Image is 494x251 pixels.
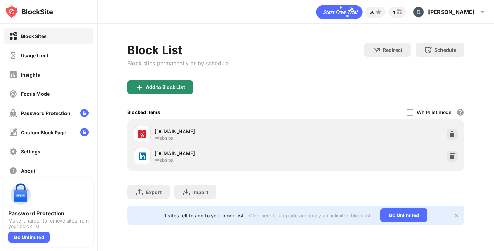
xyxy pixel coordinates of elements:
div: About [21,168,35,174]
div: Schedule [434,47,456,53]
img: lock-menu.svg [80,128,89,136]
img: favicons [138,130,146,138]
div: Focus Mode [21,91,50,97]
div: Password Protection [8,210,89,217]
div: Click here to upgrade and enjoy an unlimited block list. [249,213,372,218]
img: settings-off.svg [9,147,17,156]
img: insights-off.svg [9,70,17,79]
img: about-off.svg [9,167,17,175]
div: animation [316,5,363,19]
div: 50 [369,10,375,15]
img: push-password-protection.svg [8,182,33,207]
div: Redirect [383,47,402,53]
div: 4 [392,10,395,15]
img: block-on.svg [9,32,17,41]
div: Password Protection [21,110,70,116]
img: focus-off.svg [9,90,17,98]
div: Go Unlimited [8,232,50,243]
div: Go Unlimited [380,208,427,222]
img: reward-small.svg [395,8,403,16]
div: Block sites permanently or by schedule [127,60,229,67]
div: Usage Limit [21,53,48,58]
div: Import [192,189,208,195]
div: Blocked Items [127,109,160,115]
div: Website [155,157,173,163]
div: 1 sites left to add to your block list. [164,213,245,218]
img: points-small.svg [375,8,383,16]
div: Block List [127,43,229,57]
div: Block Sites [21,33,47,39]
div: [DOMAIN_NAME] [155,128,296,135]
div: Website [155,135,173,141]
div: Make it harder to remove sites from your block list [8,218,89,229]
img: lock-menu.svg [80,109,89,117]
img: password-protection-off.svg [9,109,17,117]
img: x-button.svg [454,213,459,218]
div: Settings [21,149,40,155]
div: Custom Block Page [21,129,66,135]
img: logo-blocksite.svg [5,5,53,19]
img: favicons [138,152,146,160]
div: [DOMAIN_NAME] [155,150,296,157]
img: ACg8ocKZ2Auc86Fg1hI2xGXkbqD4UvhPr9UfJUh7mjdF7kh5FevZ7w=s96-c [413,7,424,18]
img: customize-block-page-off.svg [9,128,17,137]
div: Insights [21,72,40,78]
img: time-usage-off.svg [9,51,17,60]
div: Export [146,189,162,195]
div: [PERSON_NAME] [428,9,474,15]
div: Whitelist mode [417,109,451,115]
div: Add to Block List [146,84,185,90]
